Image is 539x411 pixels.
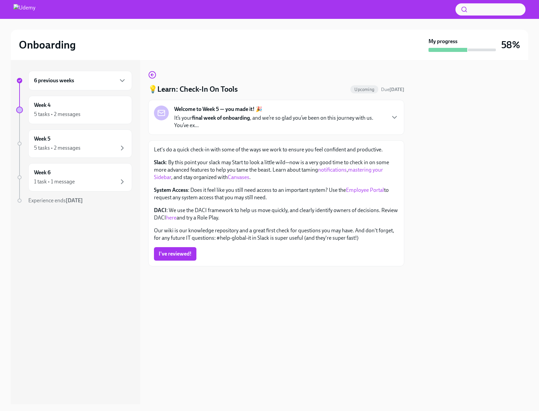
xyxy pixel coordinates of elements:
strong: [DATE] [389,87,404,92]
a: Week 55 tasks • 2 messages [16,129,132,158]
div: 6 previous weeks [28,71,132,90]
strong: System Access [154,187,188,193]
a: Employee Portal [346,187,384,193]
strong: final week of onboarding [192,115,250,121]
strong: My progress [429,38,457,45]
p: Our wiki is our knowledge repository and a great first check for questions you may have. And don'... [154,227,399,242]
strong: DACI [154,207,166,213]
h3: 58% [501,39,520,51]
div: 5 tasks • 2 messages [34,111,81,118]
a: notifications [318,167,347,173]
a: Week 45 tasks • 2 messages [16,96,132,124]
strong: Welcome to Week 5 — you made it! 🎉 [174,106,262,113]
p: Let's do a quick check-in with some of the ways we work to ensure you feel confident and productive. [154,146,399,153]
span: Upcoming [350,87,378,92]
a: here [166,214,177,221]
strong: [DATE] [66,197,83,204]
h6: Week 5 [34,135,51,143]
a: Canvases [228,174,249,180]
div: 5 tasks • 2 messages [34,144,81,152]
div: 1 task • 1 message [34,178,75,185]
h6: Week 4 [34,101,51,109]
a: Week 61 task • 1 message [16,163,132,192]
button: I've reviewed! [154,247,196,261]
p: It’s your , and we’re so glad you’ve been on this journey with us. You’ve ex... [174,114,385,129]
p: : Does it feel like you still need access to an important system? Use the to request any system a... [154,186,399,201]
h4: 💡Learn: Check-In On Tools [148,84,238,94]
h6: 6 previous weeks [34,77,74,84]
p: : We use the DACI framework to help us move quickly, and clearly identify owners of decisions. Re... [154,207,399,222]
img: Udemy [13,4,35,15]
span: August 31st, 2025 10:00 [381,86,404,93]
p: : By this point your slack may Start to look a little wild—now is a very good time to check in on... [154,159,399,181]
h2: Onboarding [19,38,76,52]
h6: Week 6 [34,169,51,176]
span: Due [381,87,404,92]
strong: Slack [154,159,166,166]
span: I've reviewed! [159,251,192,257]
span: Experience ends [28,197,83,204]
